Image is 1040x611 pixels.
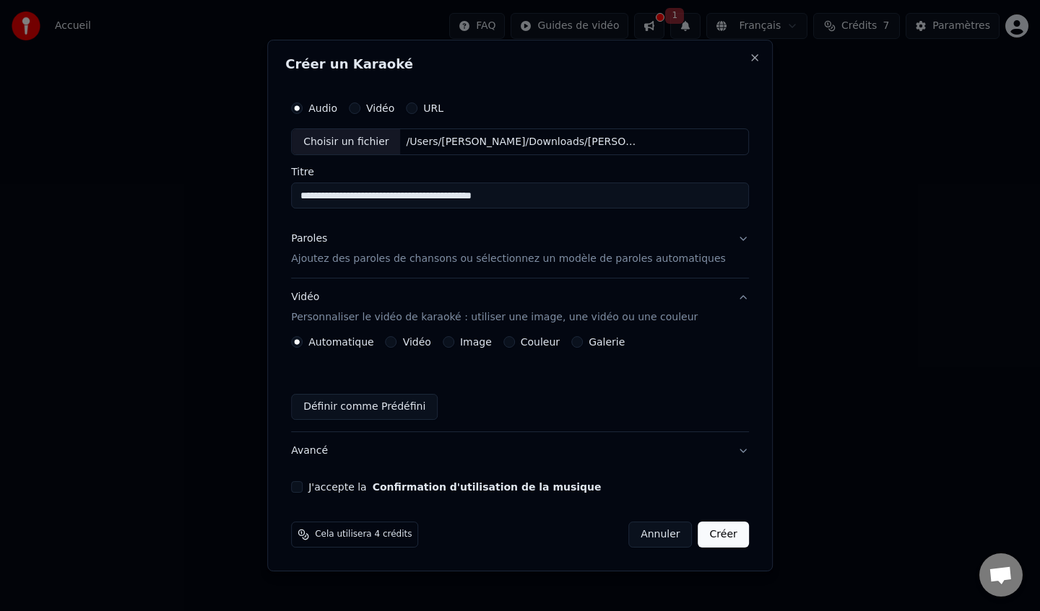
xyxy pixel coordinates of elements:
[521,337,560,347] label: Couleur
[291,291,698,325] div: Vidéo
[291,336,749,431] div: VidéoPersonnaliser le vidéo de karaoké : utiliser une image, une vidéo ou une couleur
[292,129,400,155] div: Choisir un fichier
[308,103,337,113] label: Audio
[403,337,431,347] label: Vidéo
[291,252,726,267] p: Ajoutez des paroles de chansons ou sélectionnez un modèle de paroles automatiques
[291,221,749,278] button: ParolesAjoutez des paroles de chansons ou sélectionnez un modèle de paroles automatiques
[460,337,492,347] label: Image
[291,432,749,470] button: Avancé
[291,232,327,247] div: Paroles
[291,394,438,420] button: Définir comme Prédéfini
[291,310,698,325] p: Personnaliser le vidéo de karaoké : utiliser une image, une vidéo ou une couleur
[698,522,749,548] button: Créer
[373,482,602,492] button: J'accepte la
[628,522,692,548] button: Annuler
[366,103,394,113] label: Vidéo
[291,279,749,337] button: VidéoPersonnaliser le vidéo de karaoké : utiliser une image, une vidéo ou une couleur
[423,103,443,113] label: URL
[589,337,625,347] label: Galerie
[285,58,755,71] h2: Créer un Karaoké
[401,135,646,149] div: /Users/[PERSON_NAME]/Downloads/[PERSON_NAME] - JEUNE ET CON (@mespetitskaraokes).mp3
[308,337,373,347] label: Automatique
[308,482,601,492] label: J'accepte la
[315,529,412,540] span: Cela utilisera 4 crédits
[291,167,749,177] label: Titre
